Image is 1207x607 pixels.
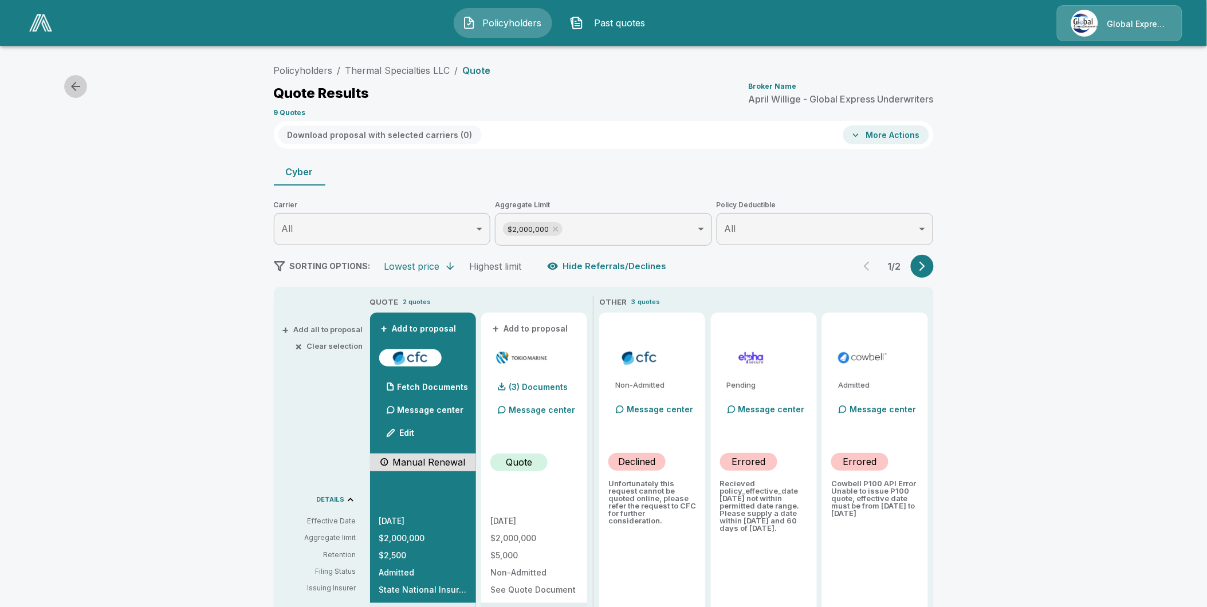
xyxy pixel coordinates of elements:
[749,83,797,90] p: Broker Name
[506,455,532,469] p: Quote
[495,199,712,211] span: Aggregate Limit
[283,583,356,593] p: Issuing Insurer
[490,322,571,335] button: +Add to proposal
[454,8,552,38] button: Policyholders IconPolicyholders
[490,517,578,525] p: [DATE]
[836,349,889,366] img: cowbellp100
[831,480,919,517] p: Cowbell P100 API Error Unable to issue P100 quote, effective date must be from [DATE] to [DATE]
[608,480,696,525] p: Unfortunately this request cannot be quoted online, please refer the request to CFC for further c...
[599,297,627,308] p: OTHER
[725,223,736,234] span: All
[1057,5,1182,41] a: Agency IconGlobal Express Underwriters
[393,455,466,469] p: Manual Renewal
[296,342,302,350] span: ×
[379,517,467,525] p: [DATE]
[282,326,289,333] span: +
[274,109,306,116] p: 9 Quotes
[490,569,578,577] p: Non-Admitted
[883,262,906,271] p: 1 / 2
[615,381,696,389] p: Non-Admitted
[503,222,563,236] div: $2,000,000
[345,65,450,76] a: Thermal Specialties LLC
[720,480,808,532] p: Recieved policy_effective_date [DATE] not within permitted date range. Please supply a date withi...
[384,261,440,272] div: Lowest price
[495,349,548,366] img: tmhcccyber
[843,125,929,144] button: More Actions
[481,16,544,30] span: Policyholders
[619,455,656,468] p: Declined
[282,223,293,234] span: All
[285,326,363,333] button: +Add all to proposal
[283,550,356,560] p: Retention
[29,14,52,31] img: AA Logo
[274,64,491,77] nav: breadcrumb
[290,261,371,271] span: SORTING OPTIONS:
[561,8,660,38] button: Past quotes IconPast quotes
[1107,18,1168,30] p: Global Express Underwriters
[283,533,356,543] p: Aggregate limit
[317,496,345,503] p: DETAILS
[490,534,578,542] p: $2,000,000
[274,65,333,76] a: Policyholders
[283,516,356,526] p: Effective Date
[278,125,482,144] button: Download proposal with selected carriers (0)
[384,349,437,366] img: cfccyberadmitted
[725,349,778,366] img: elphacyberstandard
[463,66,491,75] p: Quote
[462,16,476,30] img: Policyholders Icon
[717,199,934,211] span: Policy Deductible
[403,297,431,307] p: 2 quotes
[379,534,467,542] p: $2,000,000
[379,322,459,335] button: +Add to proposal
[379,569,467,577] p: Admitted
[732,455,765,468] p: Errored
[627,403,693,415] p: Message center
[738,403,805,415] p: Message center
[398,383,469,391] p: Fetch Documents
[274,199,491,211] span: Carrier
[727,381,808,389] p: Pending
[490,586,578,594] p: See Quote Document
[749,94,934,104] p: April Willige - Global Express Underwriters
[470,261,522,272] div: Highest limit
[370,297,399,308] p: QUOTE
[570,16,584,30] img: Past quotes Icon
[379,551,467,559] p: $2,500
[843,455,877,468] p: Errored
[850,403,916,415] p: Message center
[274,158,325,186] button: Cyber
[503,223,553,236] span: $2,000,000
[631,297,635,307] p: 3
[838,381,919,389] p: Admitted
[379,586,467,594] p: State National Insurance Company Inc.
[492,325,499,333] span: +
[283,566,356,577] p: Filing Status
[509,383,568,391] p: (3) Documents
[588,16,651,30] span: Past quotes
[381,325,388,333] span: +
[509,404,575,416] p: Message center
[638,297,660,307] p: quotes
[398,404,464,416] p: Message center
[337,64,341,77] li: /
[613,349,666,366] img: cfccyber
[490,551,578,559] p: $5,000
[382,421,420,444] button: Edit
[298,342,363,350] button: ×Clear selection
[1071,10,1098,37] img: Agency Icon
[455,64,458,77] li: /
[274,86,369,100] p: Quote Results
[545,255,671,277] button: Hide Referrals/Declines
